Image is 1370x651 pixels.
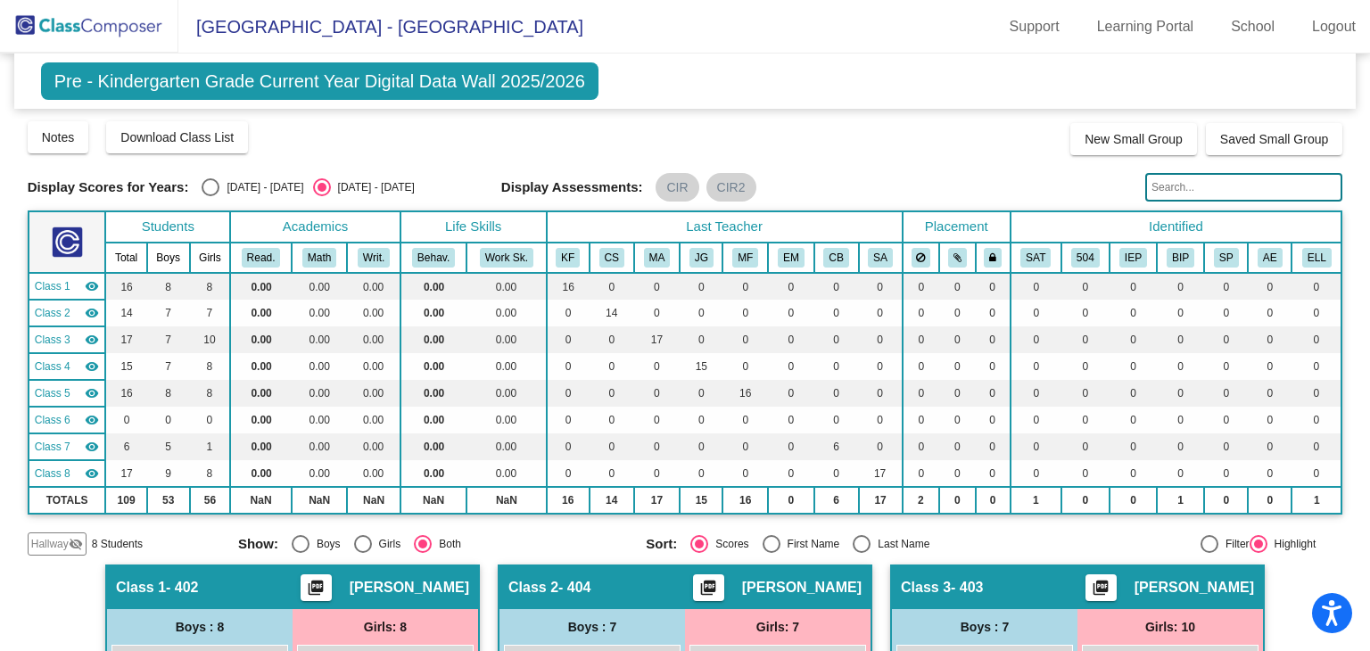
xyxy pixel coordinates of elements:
td: 17 [634,326,681,353]
mat-radio-group: Select an option [202,178,414,196]
td: 0 [1204,380,1248,407]
td: 0 [1110,326,1157,353]
td: 0 [722,460,768,487]
td: 0 [1157,433,1204,460]
td: 1 [190,433,230,460]
td: 0 [1061,380,1110,407]
td: 0 [1157,300,1204,326]
mat-icon: visibility [85,413,99,427]
button: SAT [1020,248,1051,268]
th: SAT [1011,243,1061,273]
td: 0 [1292,407,1341,433]
td: 0 [1292,433,1341,460]
th: Crystal Berger [814,243,859,273]
td: Kara Flores - 402 [29,273,106,300]
td: 0 [547,433,590,460]
td: 0.00 [400,326,466,353]
td: 0 [1292,300,1341,326]
button: Print Students Details [693,574,724,601]
td: 0 [1157,273,1204,300]
td: 0 [939,433,975,460]
td: 0 [939,407,975,433]
td: 6 [105,433,146,460]
mat-icon: picture_as_pdf [697,579,719,604]
td: 5 [147,433,190,460]
td: Jessica Gentry - 406 [29,353,106,380]
td: 0 [722,326,768,353]
td: 8 [147,273,190,300]
td: 0.00 [292,460,347,487]
td: 0 [722,273,768,300]
th: Elizabeth Martin [768,243,814,273]
td: 0.00 [292,407,347,433]
th: Individualized Education Plan [1110,243,1157,273]
td: 0 [634,273,681,300]
td: 16 [105,273,146,300]
td: 0 [547,407,590,433]
td: 0 [939,300,975,326]
td: 0 [1110,300,1157,326]
th: Jessica Gentry [680,243,722,273]
button: Read. [242,248,281,268]
td: 0 [768,300,814,326]
a: Learning Portal [1083,12,1209,41]
td: 0 [1248,300,1292,326]
td: 0 [859,380,903,407]
td: 0 [768,380,814,407]
td: 9 [147,460,190,487]
td: 0 [859,353,903,380]
td: 0.00 [400,300,466,326]
td: 0 [939,273,975,300]
mat-icon: visibility [85,279,99,293]
td: 0 [1292,380,1341,407]
a: School [1217,12,1289,41]
td: 0 [1204,407,1248,433]
td: 0 [1061,273,1110,300]
span: Class 7 [35,439,70,455]
span: Class 2 [35,305,70,321]
td: 0 [903,273,940,300]
td: 0 [814,326,859,353]
th: Michelle Fishbeck [722,243,768,273]
td: Crystal Berger - 107 [29,433,106,460]
td: 6 [814,433,859,460]
span: Display Scores for Years: [28,179,189,195]
mat-chip: CIR [656,173,698,202]
span: Display Assessments: [501,179,643,195]
td: 0 [1061,433,1110,460]
td: 0 [1110,353,1157,380]
button: BIP [1167,248,1194,268]
td: 0 [903,433,940,460]
td: 0 [1061,326,1110,353]
td: 0 [1061,460,1110,487]
mat-icon: visibility [85,306,99,320]
button: New Small Group [1070,123,1197,155]
td: 0 [722,353,768,380]
th: Placement [903,211,1011,243]
mat-icon: visibility [85,440,99,454]
td: 0 [1011,300,1061,326]
td: 0 [722,300,768,326]
td: 0 [768,407,814,433]
td: 0 [1011,273,1061,300]
td: 0 [190,407,230,433]
td: 0.00 [347,326,400,353]
td: 0 [814,300,859,326]
td: 0 [1061,300,1110,326]
span: Notes [42,130,75,144]
td: 0 [590,353,634,380]
td: 0 [1011,407,1061,433]
td: 0 [903,326,940,353]
td: 0 [814,407,859,433]
td: 0 [859,273,903,300]
td: 0 [976,433,1011,460]
td: 0 [547,326,590,353]
th: Last Teacher [547,211,903,243]
td: 0.00 [400,353,466,380]
td: 0.00 [400,433,466,460]
button: SP [1214,248,1239,268]
button: MF [732,248,758,268]
th: Behavior Intervention Plan [1157,243,1204,273]
td: 0 [976,326,1011,353]
td: 0 [1157,380,1204,407]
